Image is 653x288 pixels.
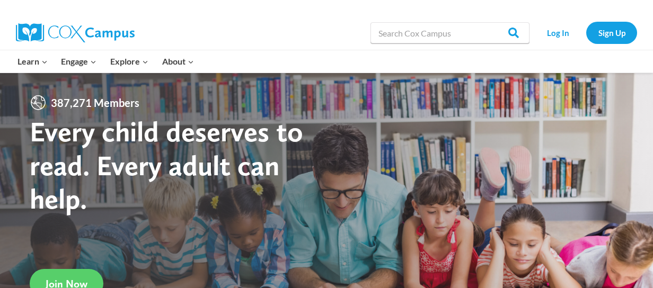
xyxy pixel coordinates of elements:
nav: Primary Navigation [11,50,200,73]
span: Explore [110,55,148,68]
img: Cox Campus [16,23,135,42]
nav: Secondary Navigation [535,22,637,43]
a: Sign Up [586,22,637,43]
span: Engage [61,55,96,68]
span: Learn [17,55,48,68]
strong: Every child deserves to read. Every adult can help. [30,114,303,215]
span: About [162,55,194,68]
a: Log In [535,22,581,43]
input: Search Cox Campus [370,22,530,43]
span: 387,271 Members [47,94,144,111]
